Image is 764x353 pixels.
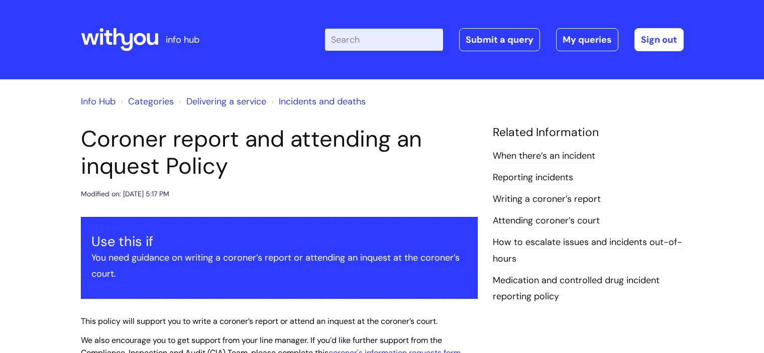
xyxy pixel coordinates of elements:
input: Search [325,29,443,51]
a: Writing a coroner’s report [493,193,601,206]
a: Info Hub [81,95,116,107]
h3: Use this if [91,233,467,250]
a: My queries [556,28,618,51]
a: Categories [128,95,174,107]
div: Modified on: [DATE] 5:17 PM [81,188,169,200]
a: Incidents and deaths [279,95,366,107]
a: Reporting incidents [493,171,573,184]
li: Incidents and deaths [269,93,366,109]
a: Delivering a service [186,95,266,107]
div: | - [325,28,684,51]
a: Attending coroner’s court [493,214,600,227]
a: Submit a query [459,28,540,51]
p: You need guidance on writing a coroner’s report or attending an inquest at the coroner’s court. [91,250,467,282]
a: Medication and controlled drug incident reporting policy [493,274,660,303]
p: info hub [166,32,199,48]
a: When there’s an incident [493,150,595,163]
li: Solution home [118,93,174,109]
h1: Coroner report and attending an inquest Policy [81,126,478,180]
a: Sign out [634,28,684,51]
li: Delivering a service [176,93,266,109]
h4: Related Information [493,126,684,140]
span: This policy will support you to write a coroner’s report or attend an inquest at the coroner’s co... [81,316,438,326]
a: How to escalate issues and incidents out-of-hours [493,236,682,265]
